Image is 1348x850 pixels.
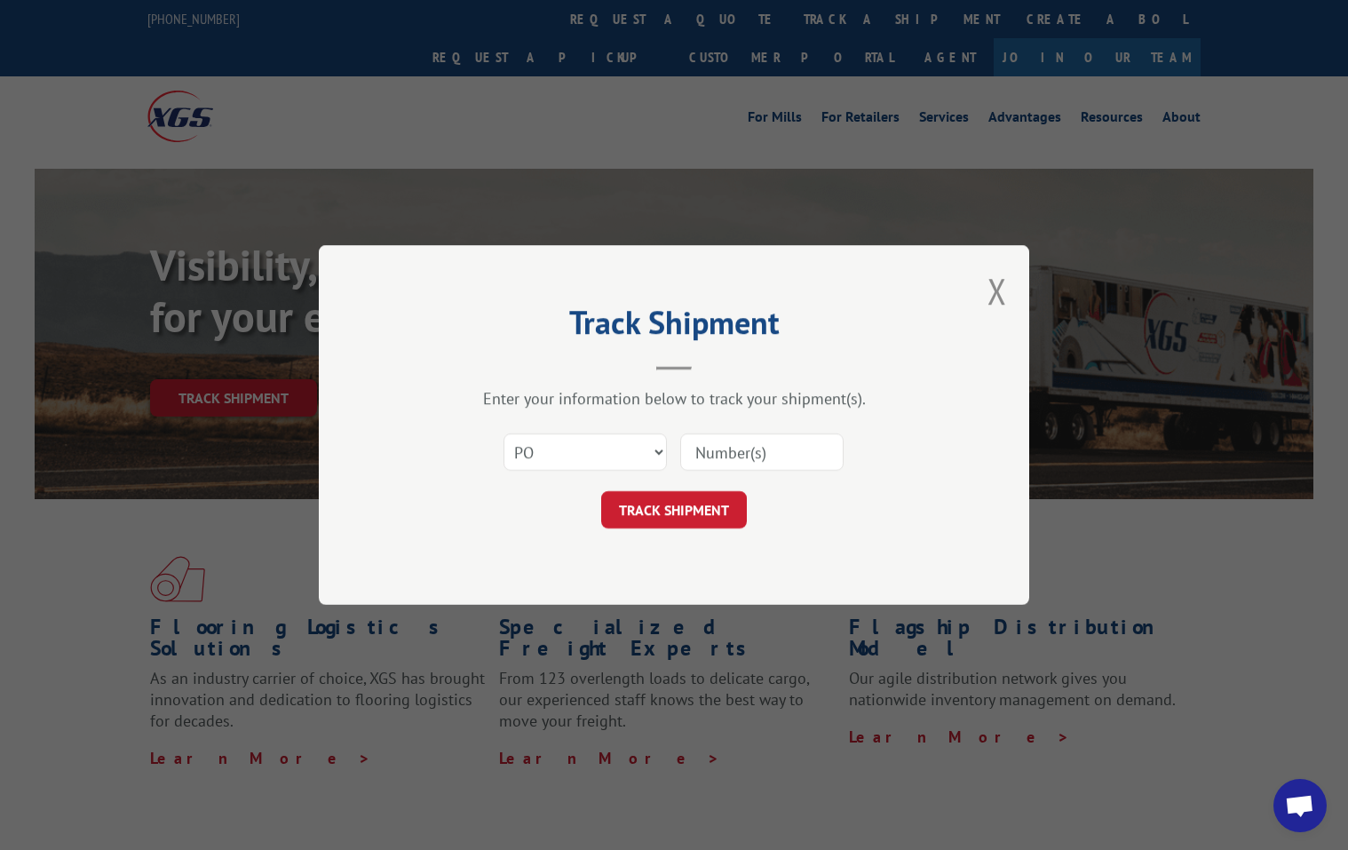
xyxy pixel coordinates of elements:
[680,433,844,471] input: Number(s)
[408,388,940,409] div: Enter your information below to track your shipment(s).
[987,267,1007,314] button: Close modal
[1273,779,1327,832] div: Open chat
[408,310,940,344] h2: Track Shipment
[601,491,747,528] button: TRACK SHIPMENT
